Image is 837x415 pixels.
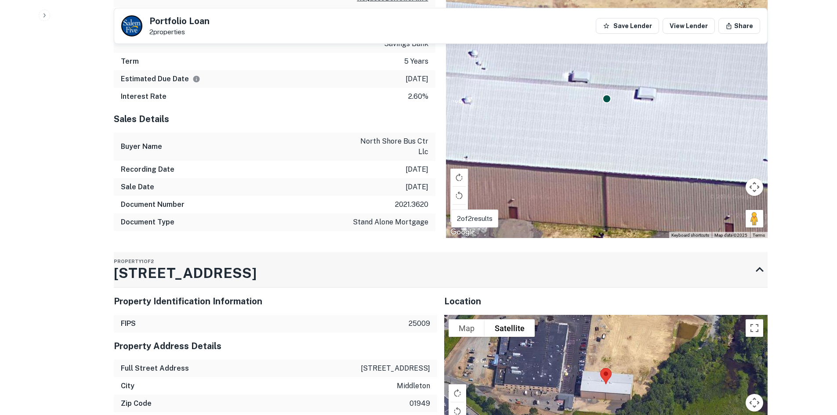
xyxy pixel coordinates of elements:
p: [DATE] [406,182,428,192]
div: Property1of2[STREET_ADDRESS] [114,252,768,287]
button: Share [718,18,760,34]
h5: Property Address Details [114,339,437,353]
h6: Buyer Name [121,141,162,152]
p: north shore bus ctr llc [349,136,428,157]
p: [DATE] [406,74,428,84]
span: Map data ©2025 [714,233,747,238]
iframe: Chat Widget [793,345,837,387]
button: Toggle fullscreen view [746,319,763,337]
a: Terms (opens in new tab) [753,233,765,238]
h6: Full Street Address [121,363,189,374]
h6: City [121,381,134,391]
h6: Estimated Due Date [121,74,200,84]
button: Drag Pegman onto the map to open Street View [746,210,763,227]
button: Show street map [449,319,485,337]
h3: [STREET_ADDRESS] [114,263,257,284]
p: 2 properties [149,28,210,36]
p: 2 of 2 results [457,213,493,224]
p: 01949 [409,398,430,409]
h6: Term [121,56,139,67]
svg: Estimate is based on a standard schedule for this type of loan. [192,75,200,83]
h6: FIPS [121,318,136,329]
h6: Sale Date [121,182,154,192]
button: Keyboard shortcuts [671,232,709,238]
img: Google [448,227,477,238]
h5: Sales Details [114,112,435,126]
button: Map camera controls [746,178,763,196]
a: View Lender [663,18,715,34]
h6: Zip Code [121,398,152,409]
p: [STREET_ADDRESS] [361,363,430,374]
h5: Property Identification Information [114,295,437,308]
h6: Interest Rate [121,91,167,102]
button: Rotate map counterclockwise [450,187,468,204]
button: Save Lender [596,18,659,34]
p: middleton [397,381,430,391]
p: 5 years [404,56,428,67]
h5: Location [444,295,768,308]
p: 25009 [409,318,430,329]
button: Rotate map clockwise [449,384,466,402]
button: Tilt map [450,205,468,222]
p: 2.60% [408,91,428,102]
span: Property 1 of 2 [114,259,154,264]
button: Map camera controls [746,394,763,411]
h5: Portfolio Loan [149,17,210,25]
p: [DATE] [406,164,428,175]
h6: Document Number [121,199,185,210]
button: Rotate map clockwise [450,169,468,186]
p: stand alone mortgage [353,217,428,227]
p: 2021.3620 [395,199,428,210]
a: Open this area in Google Maps (opens a new window) [448,227,477,238]
h6: Document Type [121,217,174,227]
h6: Recording Date [121,164,174,175]
button: Show satellite imagery [485,319,535,337]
